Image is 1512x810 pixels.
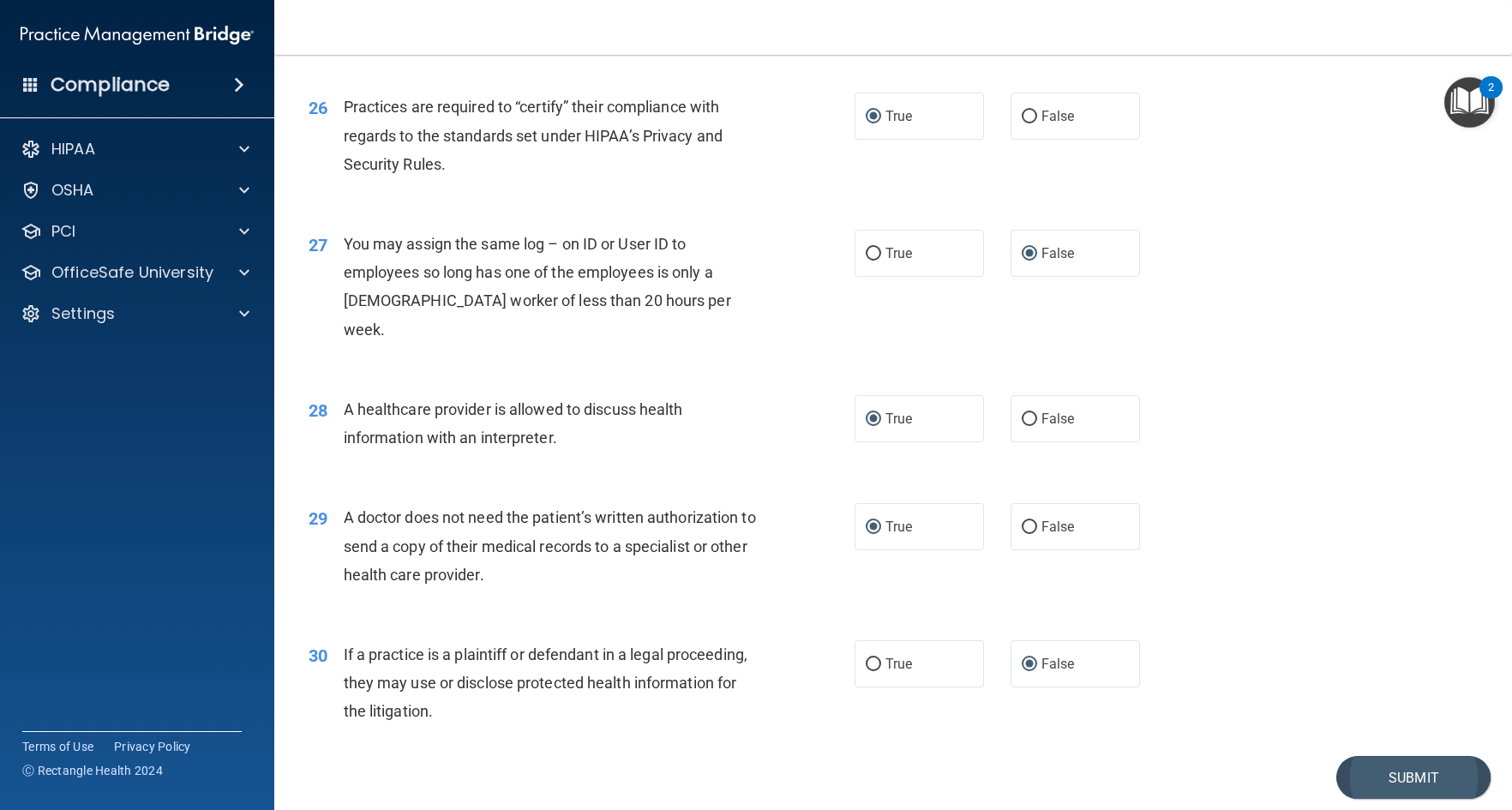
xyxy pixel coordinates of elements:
[885,656,912,672] span: True
[21,139,249,159] a: HIPAA
[309,508,327,529] span: 29
[51,73,170,97] h4: Compliance
[51,303,115,324] p: Settings
[1022,413,1037,426] input: False
[1041,245,1075,261] span: False
[866,658,881,671] input: True
[309,400,327,421] span: 28
[344,98,723,172] span: Practices are required to “certify” their compliance with regards to the standards set under HIPA...
[344,508,756,583] span: A doctor does not need the patient’s written authorization to send a copy of their medical record...
[1336,756,1491,800] button: Submit
[309,645,327,666] span: 30
[51,262,213,283] p: OfficeSafe University
[21,18,254,52] img: PMB logo
[1041,411,1075,427] span: False
[51,139,95,159] p: HIPAA
[51,180,94,201] p: OSHA
[866,248,881,261] input: True
[1022,111,1037,123] input: False
[21,262,249,283] a: OfficeSafe University
[866,521,881,534] input: True
[309,98,327,118] span: 26
[866,413,881,426] input: True
[1488,87,1494,110] div: 2
[1041,656,1075,672] span: False
[344,235,731,339] span: You may assign the same log – on ID or User ID to employees so long has one of the employees is o...
[885,411,912,427] span: True
[1022,658,1037,671] input: False
[309,235,327,255] span: 27
[1444,77,1495,128] button: Open Resource Center, 2 new notifications
[885,245,912,261] span: True
[1022,248,1037,261] input: False
[51,221,75,242] p: PCI
[1215,688,1491,757] iframe: Drift Widget Chat Controller
[344,400,683,447] span: A healthcare provider is allowed to discuss health information with an interpreter.
[22,762,163,779] span: Ⓒ Rectangle Health 2024
[885,519,912,535] span: True
[21,303,249,324] a: Settings
[22,738,93,755] a: Terms of Use
[114,738,191,755] a: Privacy Policy
[866,111,881,123] input: True
[1041,519,1075,535] span: False
[885,108,912,124] span: True
[21,180,249,201] a: OSHA
[1041,108,1075,124] span: False
[344,645,747,720] span: If a practice is a plaintiff or defendant in a legal proceeding, they may use or disclose protect...
[1022,521,1037,534] input: False
[21,221,249,242] a: PCI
